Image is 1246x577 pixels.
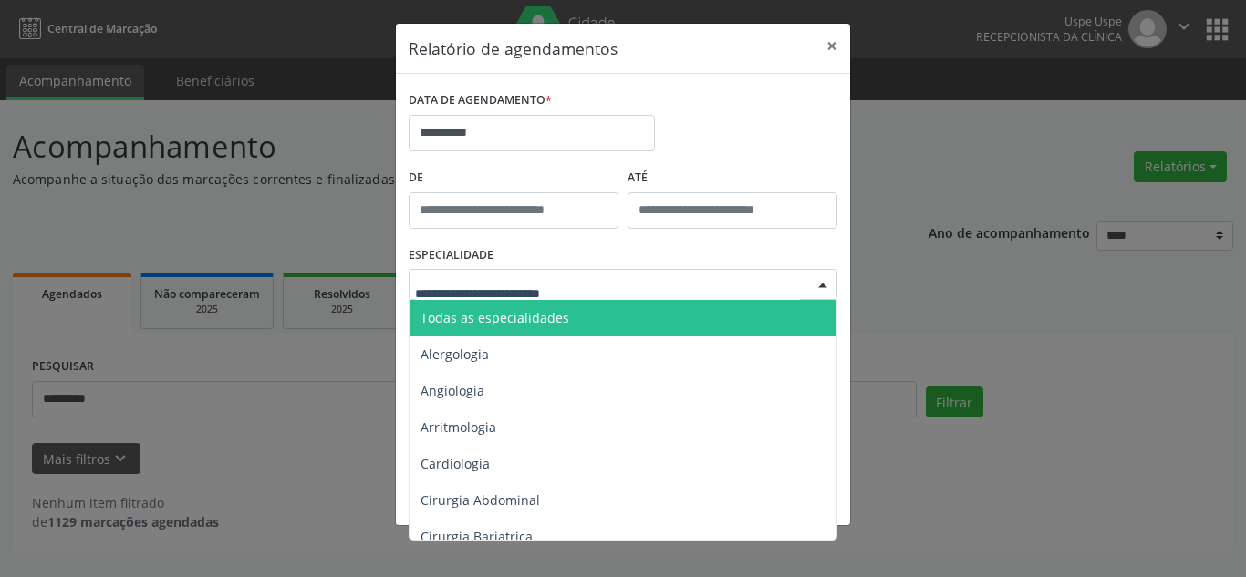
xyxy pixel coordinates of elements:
[421,418,496,436] span: Arritmologia
[421,528,533,545] span: Cirurgia Bariatrica
[409,242,493,270] label: ESPECIALIDADE
[421,491,540,509] span: Cirurgia Abdominal
[409,87,552,115] label: DATA DE AGENDAMENTO
[421,345,489,363] span: Alergologia
[409,164,618,192] label: De
[628,164,837,192] label: ATÉ
[421,309,569,326] span: Todas as especialidades
[814,24,850,68] button: Close
[421,455,490,472] span: Cardiologia
[421,382,484,399] span: Angiologia
[409,36,618,60] h5: Relatório de agendamentos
